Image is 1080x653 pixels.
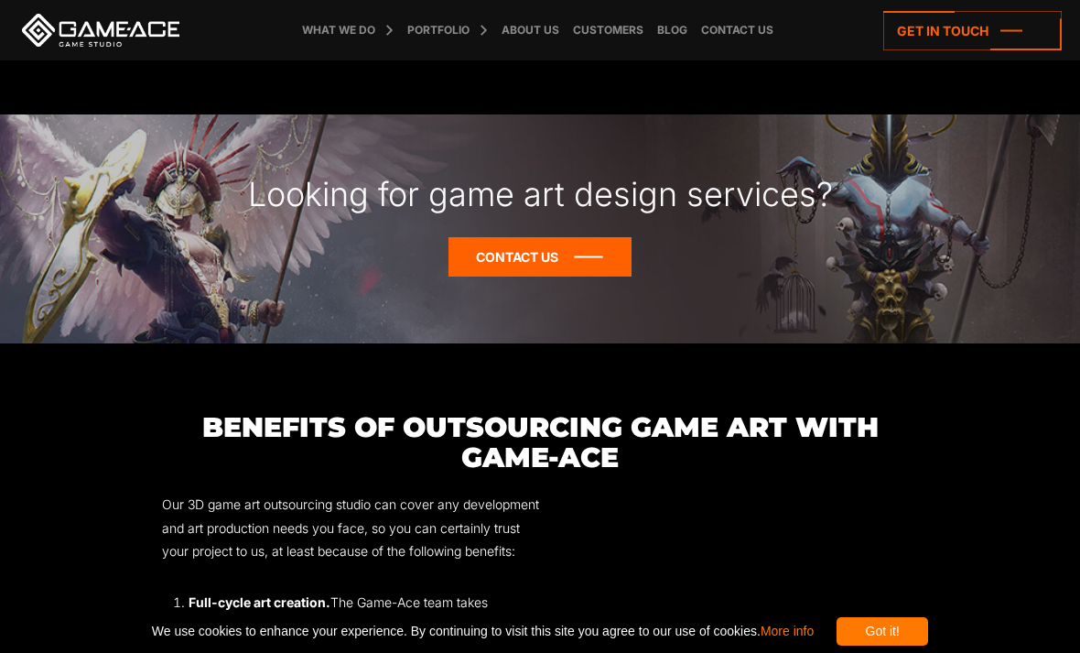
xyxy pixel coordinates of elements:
div: Got it! [837,617,928,646]
a: More info [761,624,814,638]
a: Get in touch [883,11,1062,50]
p: Our 3D game art outsourcing studio can cover any development and art production needs you face, s... [162,493,540,563]
h3: Benefits of Outsourcing Game Art with Game-Ace [162,412,918,473]
a: Contact Us [448,237,632,277]
span: We use cookies to enhance your experience. By continuing to visit this site you agree to our use ... [152,617,814,646]
strong: Full-cycle art creation. [189,594,330,610]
